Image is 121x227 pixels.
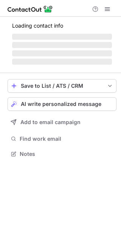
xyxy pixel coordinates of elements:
button: Find work email [8,134,116,144]
p: Loading contact info [12,23,112,29]
button: AI write personalized message [8,97,116,111]
span: Find work email [20,135,113,142]
span: ‌ [12,34,112,40]
span: Add to email campaign [20,119,81,125]
span: ‌ [12,50,112,56]
span: AI write personalized message [21,101,101,107]
div: Save to List / ATS / CRM [21,83,103,89]
span: ‌ [12,59,112,65]
button: Add to email campaign [8,115,116,129]
button: Notes [8,149,116,159]
button: save-profile-one-click [8,79,116,93]
span: Notes [20,151,113,157]
img: ContactOut v5.3.10 [8,5,53,14]
span: ‌ [12,42,112,48]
